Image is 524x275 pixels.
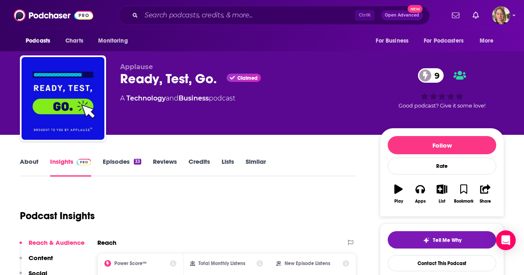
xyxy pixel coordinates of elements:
h1: Podcast Insights [20,210,95,222]
div: 9Good podcast? Give it some love! [380,63,504,114]
img: Ready, Test, Go. [22,57,104,140]
button: Content [19,254,53,269]
span: New [408,5,423,13]
div: Play [394,199,403,204]
a: Charts [60,33,88,49]
button: Share [475,179,496,209]
span: Applause [120,63,153,71]
div: Bookmark [454,199,473,204]
button: Play [388,179,409,209]
a: 9 [418,68,444,83]
span: and [166,94,179,102]
a: Episodes33 [103,158,141,177]
a: Show notifications dropdown [469,8,482,22]
button: Show profile menu [492,6,510,24]
button: Bookmark [453,179,474,209]
h2: Power Score™ [114,261,147,266]
span: Claimed [237,76,258,80]
a: Technology [126,94,166,102]
button: Open AdvancedNew [381,10,423,20]
div: Apps [415,199,426,204]
div: Rate [388,158,496,175]
h2: Reach [97,239,116,246]
span: 9 [426,68,444,83]
a: Lists [222,158,234,177]
button: open menu [20,33,61,49]
button: open menu [418,33,476,49]
button: open menu [92,33,138,49]
div: Share [480,199,491,204]
button: List [431,179,453,209]
a: About [20,158,39,177]
span: For Podcasters [424,35,464,47]
span: Charts [65,35,83,47]
h2: New Episode Listens [285,261,330,266]
a: InsightsPodchaser Pro [50,158,91,177]
img: User Profile [492,6,510,24]
div: List [439,199,445,204]
a: Contact This Podcast [388,255,496,271]
a: Reviews [153,158,177,177]
button: open menu [370,33,419,49]
span: Ctrl K [355,10,374,21]
span: More [480,35,494,47]
h2: Total Monthly Listens [198,261,245,266]
div: Search podcasts, credits, & more... [118,6,430,25]
span: Open Advanced [385,13,419,17]
img: Podchaser Pro [77,159,91,165]
a: Show notifications dropdown [449,8,463,22]
div: Open Intercom Messenger [496,230,516,250]
button: open menu [474,33,504,49]
p: Reach & Audience [29,239,85,246]
img: Podchaser - Follow, Share and Rate Podcasts [14,7,93,23]
input: Search podcasts, credits, & more... [141,9,355,22]
button: Reach & Audience [19,239,85,254]
a: Credits [188,158,210,177]
span: Tell Me Why [433,237,461,244]
a: Business [179,94,209,102]
a: Similar [246,158,266,177]
div: A podcast [120,93,235,103]
span: Logged in as AriFortierPr [492,6,510,24]
img: tell me why sparkle [423,237,430,244]
span: Monitoring [98,35,128,47]
button: Follow [388,136,496,154]
p: Content [29,254,53,262]
button: Apps [409,179,431,209]
div: 33 [134,159,141,165]
span: Podcasts [26,35,50,47]
button: tell me why sparkleTell Me Why [388,231,496,249]
span: Good podcast? Give it some love! [398,103,485,109]
span: For Business [376,35,408,47]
